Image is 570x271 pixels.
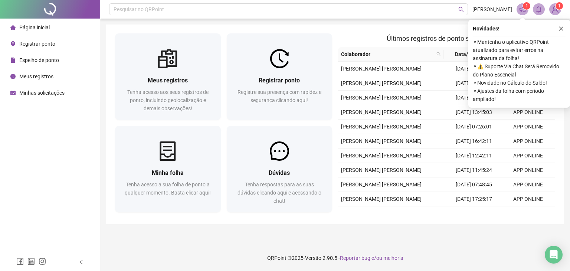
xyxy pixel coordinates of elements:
span: 1 [525,3,528,9]
span: linkedin [27,258,35,265]
span: close [558,26,564,31]
span: Reportar bug e/ou melhoria [340,255,403,261]
footer: QRPoint © 2025 - 2.90.5 - [100,245,570,271]
td: [DATE] 12:42:11 [447,148,501,163]
td: [DATE] 07:48:45 [447,177,501,192]
sup: Atualize o seu contato no menu Meus Dados [556,2,563,10]
span: notification [519,6,526,13]
span: Registre sua presença com rapidez e segurança clicando aqui! [237,89,321,103]
span: [PERSON_NAME] [PERSON_NAME] [341,95,422,101]
span: schedule [10,90,16,95]
span: search [436,52,441,56]
span: left [79,259,84,265]
span: Dúvidas [269,169,290,176]
td: [DATE] 16:42:11 [447,134,501,148]
td: [DATE] 14:45:20 [447,91,501,105]
span: [PERSON_NAME] [PERSON_NAME] [341,80,422,86]
td: [DATE] 14:07:09 [447,206,501,221]
td: APP ONLINE [501,177,555,192]
td: APP ONLINE [501,148,555,163]
span: Novidades ! [473,25,499,33]
span: ⚬ Novidade no Cálculo do Saldo! [473,79,566,87]
a: DúvidasTenha respostas para as suas dúvidas clicando aqui e acessando o chat! [227,126,332,212]
span: Minhas solicitações [19,90,65,96]
span: home [10,25,16,30]
span: [PERSON_NAME] [PERSON_NAME] [341,124,422,130]
td: [DATE] 07:56:18 [447,62,501,76]
span: Minha folha [152,169,184,176]
span: [PERSON_NAME] [472,5,512,13]
span: Colaborador [341,50,433,58]
span: [PERSON_NAME] [PERSON_NAME] [341,182,422,187]
img: 46984 [550,4,561,15]
span: file [10,58,16,63]
span: Meus registros [148,77,188,84]
span: Registrar ponto [259,77,300,84]
span: Espelho de ponto [19,57,59,63]
span: [PERSON_NAME] [PERSON_NAME] [341,66,422,72]
td: [DATE] 07:26:01 [447,120,501,134]
span: ⚬ Ajustes da folha com período ampliado! [473,87,566,103]
a: Registrar pontoRegistre sua presença com rapidez e segurança clicando aqui! [227,33,332,120]
span: clock-circle [10,74,16,79]
th: Data/Hora [444,47,497,62]
span: [PERSON_NAME] [PERSON_NAME] [341,153,422,159]
span: search [458,7,464,12]
span: environment [10,41,16,46]
span: Tenha acesso a sua folha de ponto a qualquer momento. Basta clicar aqui! [125,182,211,196]
td: [DATE] 13:45:03 [447,105,501,120]
td: APP ONLINE [501,206,555,221]
div: Open Intercom Messenger [545,246,563,264]
span: Data/Hora [447,50,488,58]
span: [PERSON_NAME] [PERSON_NAME] [341,138,422,144]
td: [DATE] 18:25:48 [447,76,501,91]
span: Tenha respostas para as suas dúvidas clicando aqui e acessando o chat! [237,182,321,204]
td: APP ONLINE [501,134,555,148]
span: Tenha acesso aos seus registros de ponto, incluindo geolocalização e demais observações! [127,89,209,111]
span: ⚬ Mantenha o aplicativo QRPoint atualizado para evitar erros na assinatura da folha! [473,38,566,62]
span: instagram [39,258,46,265]
span: ⚬ ⚠️ Suporte Via Chat Será Removido do Plano Essencial [473,62,566,79]
span: [PERSON_NAME] [PERSON_NAME] [341,196,422,202]
span: Meus registros [19,74,53,79]
span: Últimos registros de ponto sincronizados [387,35,507,42]
td: APP ONLINE [501,163,555,177]
span: facebook [16,258,24,265]
span: [PERSON_NAME] [PERSON_NAME] [341,109,422,115]
a: Minha folhaTenha acesso a sua folha de ponto a qualquer momento. Basta clicar aqui! [115,126,221,212]
sup: 1 [523,2,530,10]
span: Versão [305,255,321,261]
span: Página inicial [19,25,50,30]
span: search [435,49,442,60]
td: [DATE] 17:25:17 [447,192,501,206]
td: APP ONLINE [501,120,555,134]
span: Registrar ponto [19,41,55,47]
span: 1 [558,3,561,9]
td: APP ONLINE [501,105,555,120]
td: APP ONLINE [501,192,555,206]
a: Meus registrosTenha acesso aos seus registros de ponto, incluindo geolocalização e demais observa... [115,33,221,120]
span: [PERSON_NAME] [PERSON_NAME] [341,167,422,173]
td: [DATE] 11:45:24 [447,163,501,177]
span: bell [535,6,542,13]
